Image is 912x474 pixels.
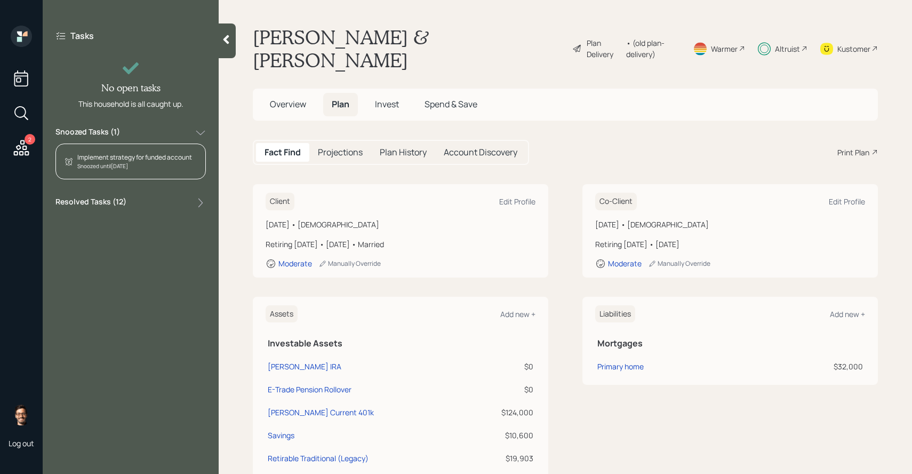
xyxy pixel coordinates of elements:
[375,98,399,110] span: Invest
[268,361,341,372] div: [PERSON_NAME] IRA
[78,98,183,109] div: This household is all caught up.
[608,258,642,268] div: Moderate
[380,147,427,157] h5: Plan History
[597,361,644,372] div: Primary home
[101,82,161,94] h4: No open tasks
[595,305,635,323] h6: Liabilities
[268,453,369,464] div: Retirable Traditional (Legacy)
[25,134,35,145] div: 2
[266,239,535,250] div: Retiring [DATE] • [DATE] • Married
[268,338,533,349] h5: Investable Assets
[332,98,349,110] span: Plan
[485,407,534,418] div: $124,000
[9,438,34,448] div: Log out
[268,384,351,395] div: E-Trade Pension Rollover
[485,361,534,372] div: $0
[253,26,564,72] h1: [PERSON_NAME] & [PERSON_NAME]
[55,196,126,209] label: Resolved Tasks ( 12 )
[265,147,301,157] h5: Fact Find
[597,338,863,349] h5: Mortgages
[711,43,738,54] div: Warmer
[270,98,306,110] span: Overview
[318,147,363,157] h5: Projections
[77,162,192,170] div: Snoozed until [DATE]
[55,127,120,139] label: Snoozed Tasks ( 1 )
[278,258,312,268] div: Moderate
[595,193,637,210] h6: Co-Client
[837,43,870,54] div: Kustomer
[268,430,294,441] div: Savings
[648,259,710,268] div: Manually Override
[587,37,621,60] div: Plan Delivery
[837,147,869,158] div: Print Plan
[318,259,381,268] div: Manually Override
[266,305,298,323] h6: Assets
[775,43,800,54] div: Altruist
[500,309,535,319] div: Add new +
[595,239,865,250] div: Retiring [DATE] • [DATE]
[829,196,865,207] div: Edit Profile
[485,430,534,441] div: $10,600
[626,37,680,60] div: • (old plan-delivery)
[266,219,535,230] div: [DATE] • [DEMOGRAPHIC_DATA]
[444,147,517,157] h5: Account Discovery
[830,309,865,319] div: Add new +
[11,404,32,425] img: sami-boghos-headshot.png
[77,153,192,162] div: Implement strategy for funded account
[268,407,374,418] div: [PERSON_NAME] Current 401k
[759,361,863,372] div: $32,000
[499,196,535,207] div: Edit Profile
[266,193,294,210] h6: Client
[595,219,865,230] div: [DATE] • [DEMOGRAPHIC_DATA]
[425,98,477,110] span: Spend & Save
[70,30,94,42] label: Tasks
[485,453,534,464] div: $19,903
[485,384,534,395] div: $0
